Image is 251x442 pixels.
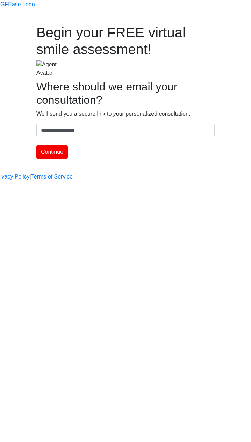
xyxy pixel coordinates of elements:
[36,24,215,58] h1: Begin your FREE virtual smile assessment!
[36,110,215,118] p: We'll send you a secure link to your personalized consultation.
[36,145,68,159] button: Continue
[31,173,73,181] a: Terms of Service
[30,173,31,181] a: |
[36,80,215,107] h2: Where should we email your consultation?
[36,60,57,77] img: Agent Avatar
